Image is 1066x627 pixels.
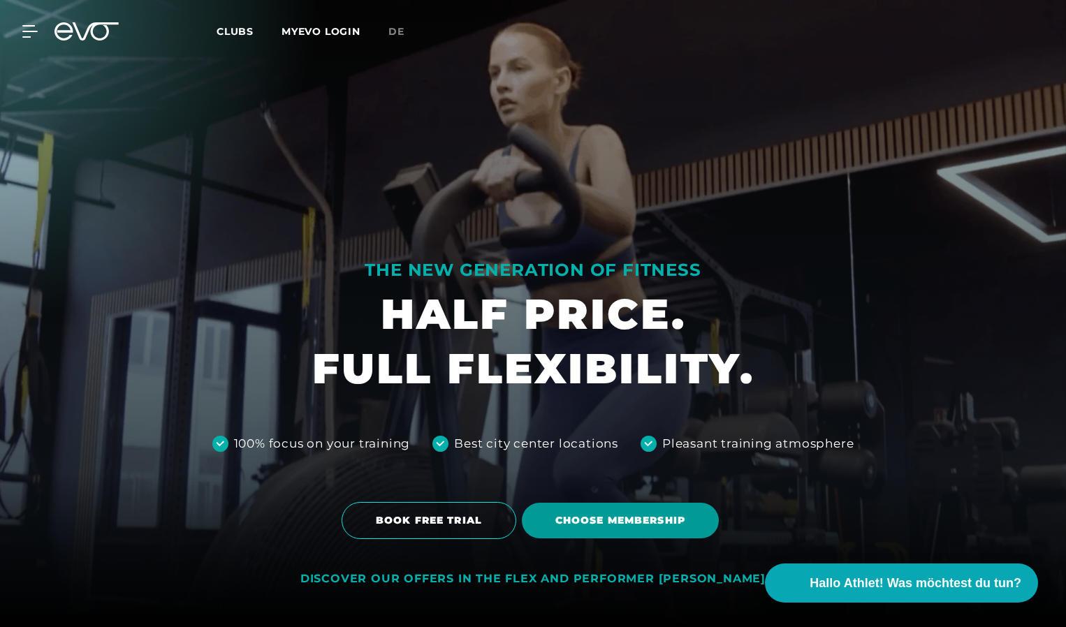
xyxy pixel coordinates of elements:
[234,435,411,453] div: 100% focus on your training
[662,435,854,453] div: Pleasant training atmosphere
[555,513,685,528] span: Choose membership
[388,24,421,40] a: de
[217,25,254,38] span: Clubs
[312,287,754,396] h1: HALF PRICE. FULL FLEXIBILITY.
[765,563,1038,603] button: Hallo Athlet! Was möchtest du tun?
[282,25,360,38] a: MYEVO LOGIN
[300,572,766,587] div: DISCOVER OUR OFFERS IN THE FLEX AND PERFORMER [PERSON_NAME]
[217,24,282,38] a: Clubs
[454,435,618,453] div: Best city center locations
[522,492,724,549] a: Choose membership
[388,25,404,38] span: de
[312,259,754,281] div: THE NEW GENERATION OF FITNESS
[342,492,522,549] a: BOOK FREE TRIAL
[376,513,482,528] span: BOOK FREE TRIAL
[810,574,1021,593] span: Hallo Athlet! Was möchtest du tun?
